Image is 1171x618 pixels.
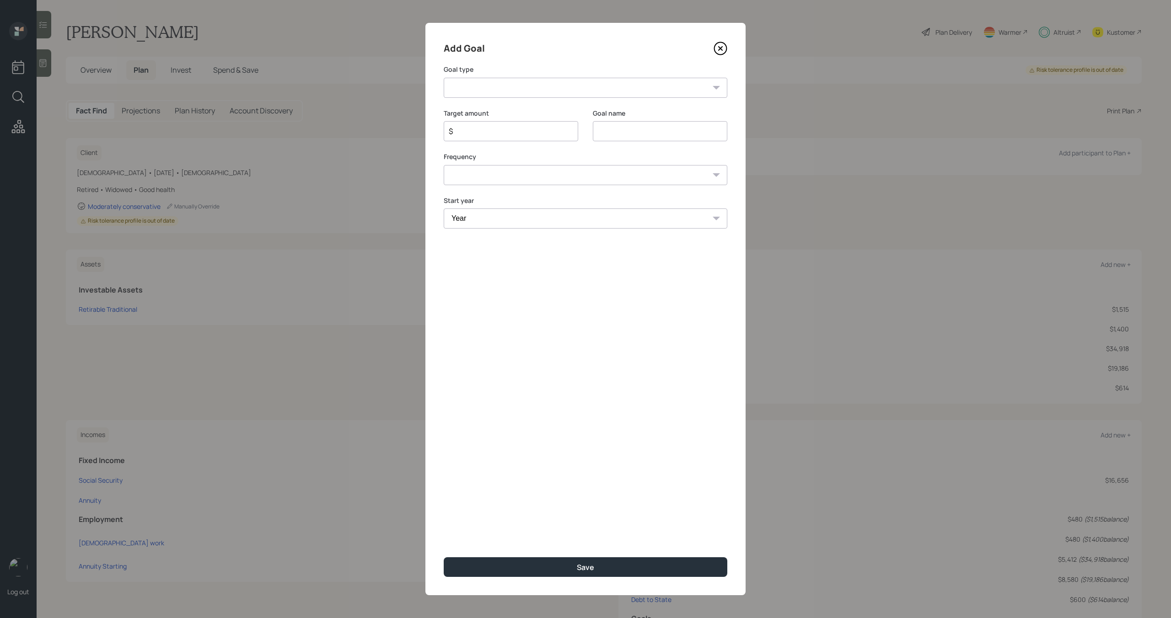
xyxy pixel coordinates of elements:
button: Save [444,557,727,577]
label: Start year [444,196,727,205]
div: Save [577,562,594,572]
label: Goal name [593,109,727,118]
label: Goal type [444,65,727,74]
h4: Add Goal [444,41,485,56]
label: Frequency [444,152,727,161]
label: Target amount [444,109,578,118]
